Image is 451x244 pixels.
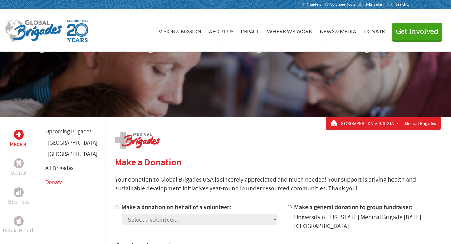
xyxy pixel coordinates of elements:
a: Public HealthPublic Health [3,216,35,235]
p: Dental [11,168,27,177]
img: Public Health [16,218,21,224]
a: News & Media [320,14,356,47]
div: Business [14,187,24,197]
li: Donate [45,175,97,189]
img: Global Brigades Logo [5,20,62,42]
a: Donate [45,178,63,186]
a: Upcoming Brigades [45,128,92,135]
label: Make a general donation to group fundraiser: [294,203,412,211]
li: Upcoming Brigades [45,125,97,138]
span: MyBrigades [364,2,383,7]
a: About Us [209,14,233,47]
img: Business [16,190,21,195]
a: DentalDental [11,158,27,177]
a: [GEOGRAPHIC_DATA] [48,139,97,146]
li: Greece [45,138,97,150]
span: Volunteer Tools [330,2,355,7]
p: Public Health [3,226,35,235]
img: Global Brigades Celebrating 20 Years [67,20,88,42]
span: Get Involved [396,28,438,35]
h2: Make a Donation [115,156,441,167]
a: MedicalMedical [10,130,28,148]
button: Get Involved [392,23,442,40]
a: Donate [364,14,385,47]
a: Impact [241,14,259,47]
a: Where We Work [267,14,312,47]
p: Business [8,197,29,206]
a: [GEOGRAPHIC_DATA][US_STATE] [340,120,402,126]
p: Medical [10,140,28,148]
input: Search... [396,2,413,7]
li: Honduras [45,150,97,161]
div: Dental [14,158,24,168]
div: Medical Brigades [331,120,436,126]
label: Make a donation on behalf of a volunteer: [122,203,231,211]
div: Medical [14,130,24,140]
div: University of [US_STATE] Medical Brigade [DATE] [GEOGRAPHIC_DATA] [294,213,441,230]
li: All Brigades [45,161,97,175]
span: Chapters [307,2,321,7]
a: All Brigades [45,164,74,172]
img: logo-medical.png [115,132,160,149]
a: [GEOGRAPHIC_DATA] [48,150,97,157]
a: BusinessBusiness [8,187,29,206]
p: Your donation to Global Brigades USA is sincerely appreciated and much needed! Your support is dr... [115,175,441,193]
a: Vision & Mission [158,14,201,47]
img: Dental [16,160,21,166]
div: Public Health [14,216,24,226]
img: Medical [16,132,21,137]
